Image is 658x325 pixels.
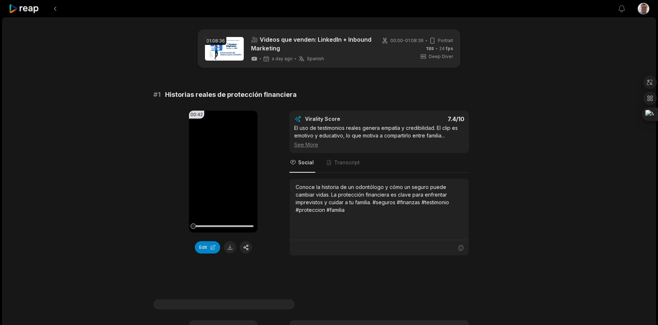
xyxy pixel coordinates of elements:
[165,90,297,100] span: Historias reales de protección financiera
[153,299,295,309] span: #1 Lorem ipsum dolor sit amet consecteturs
[289,153,469,173] nav: Tabs
[251,35,373,53] a: 🎥 Videos que venden: LinkedIn + Inbound Marketing
[334,159,360,166] span: Transcript
[429,53,453,60] span: Deep Diver
[294,141,464,148] div: See More
[446,46,453,51] span: fps
[189,111,258,233] video: Your browser does not support mp4 format.
[296,183,463,214] div: Conoce la historia de un odontólogo y cómo un seguro puede cambiar vidas. La protección financier...
[307,56,324,62] span: Spanish
[298,159,314,166] span: Social
[438,37,453,44] span: Portrait
[153,90,161,100] span: # 1
[294,124,464,148] div: El uso de testimonios reales genera empatía y credibilidad. El clip es emotivo y educativo, lo qu...
[387,115,465,123] div: 7.4 /10
[195,241,220,254] button: Edit
[272,56,293,62] span: a day ago
[390,37,424,44] span: 00:00 - 01:08:36
[305,115,383,123] div: Virality Score
[439,45,453,52] span: 24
